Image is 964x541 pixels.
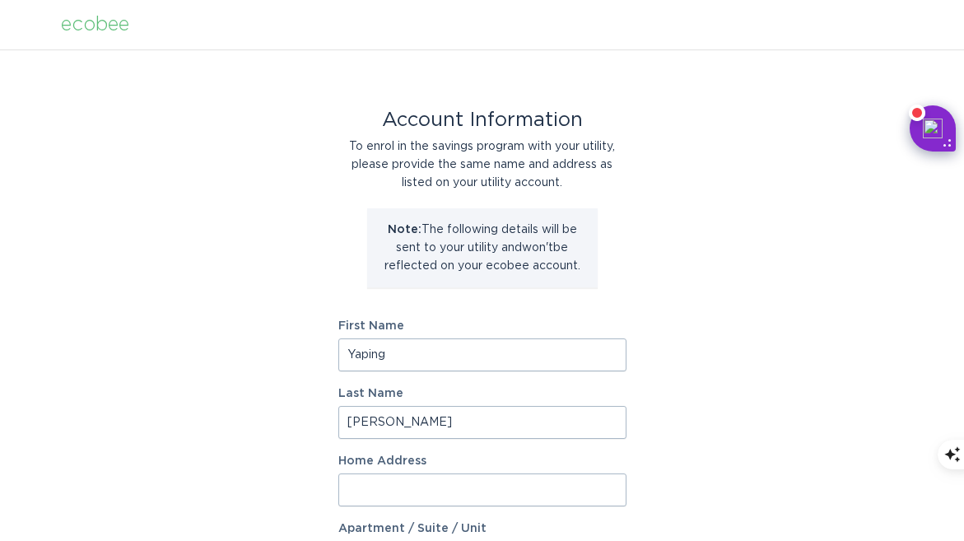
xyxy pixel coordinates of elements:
div: To enrol in the savings program with your utility, please provide the same name and address as li... [338,138,626,192]
div: ecobee [61,16,129,34]
p: The following details will be sent to your utility and won't be reflected on your ecobee account. [380,221,585,275]
strong: Note: [388,224,421,236]
label: First Name [338,320,626,332]
label: Last Name [338,388,626,399]
div: Account Information [338,111,626,129]
label: Apartment / Suite / Unit [338,523,626,534]
label: Home Address [338,455,626,467]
